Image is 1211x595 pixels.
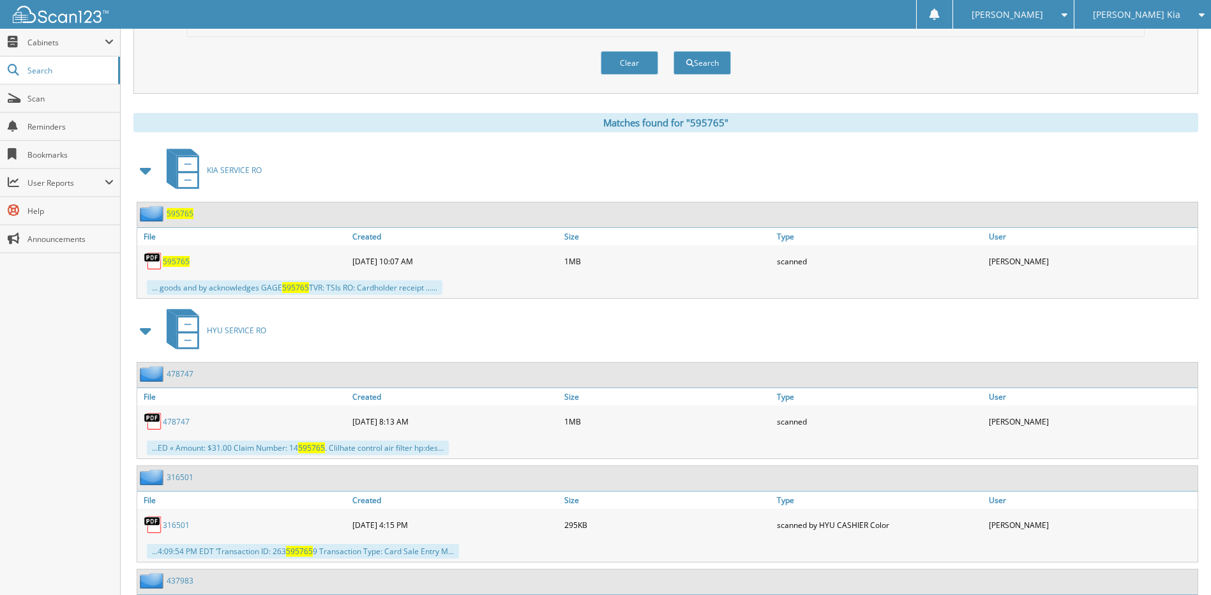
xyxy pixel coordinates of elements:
[986,248,1198,274] div: [PERSON_NAME]
[774,228,986,245] a: Type
[144,515,163,534] img: PDF.png
[27,177,105,188] span: User Reports
[972,11,1043,19] span: [PERSON_NAME]
[137,228,349,245] a: File
[207,165,262,176] span: KIA SERVICE RO
[349,228,561,245] a: Created
[140,206,167,222] img: folder2.png
[147,441,449,455] div: ...ED « Amount: $31.00 Claim Number: 14 . Clilhate control air filter hp:des...
[159,305,266,356] a: HYU SERVICE RO
[601,51,658,75] button: Clear
[986,388,1198,405] a: User
[167,208,193,219] a: 595765
[561,409,773,434] div: 1MB
[986,409,1198,434] div: [PERSON_NAME]
[774,512,986,538] div: scanned by HYU CASHIER Color
[163,416,190,427] a: 478747
[167,472,193,483] a: 316501
[561,248,773,274] div: 1MB
[163,256,190,267] a: 595765
[27,234,114,245] span: Announcements
[986,228,1198,245] a: User
[1147,534,1211,595] iframe: Chat Widget
[561,492,773,509] a: Size
[298,442,325,453] span: 595765
[167,368,193,379] a: 478747
[286,546,313,557] span: 595765
[774,492,986,509] a: Type
[349,409,561,434] div: [DATE] 8:13 AM
[144,412,163,431] img: PDF.png
[167,575,193,586] a: 437983
[774,409,986,434] div: scanned
[163,520,190,531] a: 316501
[986,492,1198,509] a: User
[207,325,266,336] span: HYU SERVICE RO
[27,93,114,104] span: Scan
[986,512,1198,538] div: [PERSON_NAME]
[147,280,442,295] div: ... goods and by acknowledges GAGE TVR: TSIs RO: Cardholder receipt ......
[673,51,731,75] button: Search
[137,388,349,405] a: File
[147,544,459,559] div: ...4:09:54 PM EDT ‘Transaction ID: 263 9 Transaction Type: Card Sale Entry M...
[133,113,1198,132] div: Matches found for "595765"
[1093,11,1180,19] span: [PERSON_NAME] Kia
[144,252,163,271] img: PDF.png
[13,6,109,23] img: scan123-logo-white.svg
[349,492,561,509] a: Created
[159,145,262,195] a: KIA SERVICE RO
[137,492,349,509] a: File
[27,206,114,216] span: Help
[27,149,114,160] span: Bookmarks
[349,388,561,405] a: Created
[140,573,167,589] img: folder2.png
[561,512,773,538] div: 295KB
[561,228,773,245] a: Size
[774,248,986,274] div: scanned
[27,65,112,76] span: Search
[140,469,167,485] img: folder2.png
[349,512,561,538] div: [DATE] 4:15 PM
[140,366,167,382] img: folder2.png
[561,388,773,405] a: Size
[282,282,309,293] span: 595765
[349,248,561,274] div: [DATE] 10:07 AM
[27,121,114,132] span: Reminders
[774,388,986,405] a: Type
[27,37,105,48] span: Cabinets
